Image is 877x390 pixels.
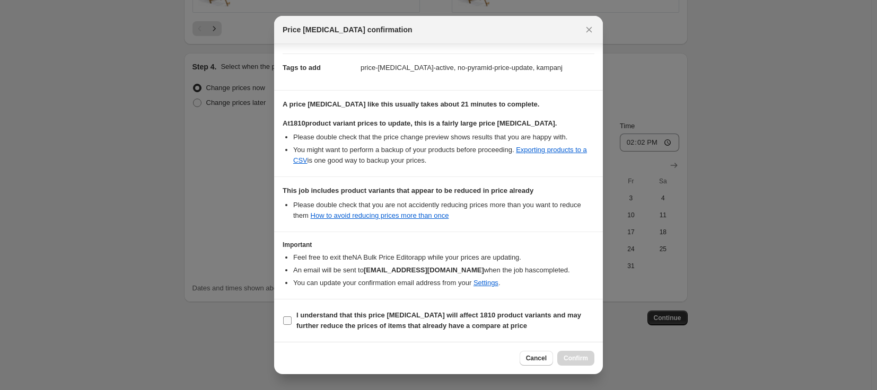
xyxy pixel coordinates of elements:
[364,266,484,274] b: [EMAIL_ADDRESS][DOMAIN_NAME]
[293,132,594,143] li: Please double check that the price change preview shows results that you are happy with.
[526,354,547,362] span: Cancel
[293,145,594,166] li: You might want to perform a backup of your products before proceeding. is one good way to backup ...
[582,22,597,37] button: Close
[473,279,498,287] a: Settings
[293,265,594,276] li: An email will be sent to when the job has completed .
[311,211,449,219] a: How to avoid reducing prices more than once
[283,119,557,127] b: At 1810 product variant prices to update, this is a fairly large price [MEDICAL_DATA].
[283,241,594,249] h3: Important
[283,187,533,194] b: This job includes product variants that appear to be reduced in price already
[293,200,594,221] li: Please double check that you are not accidently reducing prices more than you want to reduce them
[361,54,594,82] dd: price-[MEDICAL_DATA]-active, no-pyramid-price-update, kampanj
[283,64,321,72] span: Tags to add
[283,24,413,35] span: Price [MEDICAL_DATA] confirmation
[293,278,594,288] li: You can update your confirmation email address from your .
[293,252,594,263] li: Feel free to exit the NA Bulk Price Editor app while your prices are updating.
[520,351,553,366] button: Cancel
[296,311,581,330] b: I understand that this price [MEDICAL_DATA] will affect 1810 product variants and may further red...
[283,100,539,108] b: A price [MEDICAL_DATA] like this usually takes about 21 minutes to complete.
[293,146,587,164] a: Exporting products to a CSV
